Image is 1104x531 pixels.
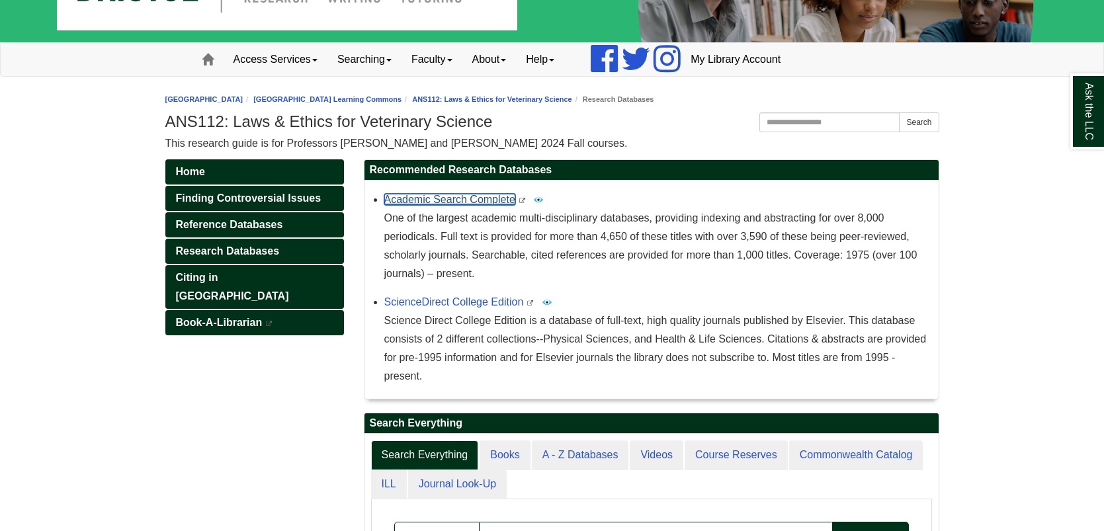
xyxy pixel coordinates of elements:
[364,160,939,181] h2: Recommended Research Databases
[165,186,344,211] a: Finding Controversial Issues
[480,440,530,470] a: Books
[462,43,517,76] a: About
[165,212,344,237] a: Reference Databases
[327,43,402,76] a: Searching
[165,265,344,309] a: Citing in [GEOGRAPHIC_DATA]
[176,166,205,177] span: Home
[364,413,939,434] h2: Search Everything
[408,470,507,499] a: Journal Look-Up
[176,192,321,204] span: Finding Controversial Issues
[412,95,572,103] a: ANS112: Laws & Ethics for Veterinary Science
[527,300,534,306] i: This link opens in a new window
[165,138,628,149] span: This research guide is for Professors [PERSON_NAME] and [PERSON_NAME] 2024 Fall courses.
[371,440,479,470] a: Search Everything
[384,311,932,386] div: Science Direct College Edition is a database of full-text, high quality journals published by Els...
[384,209,932,283] p: One of the largest academic multi-disciplinary databases, providing indexing and abstracting for ...
[165,93,939,106] nav: breadcrumb
[176,272,289,302] span: Citing in [GEOGRAPHIC_DATA]
[165,95,243,103] a: [GEOGRAPHIC_DATA]
[176,245,280,257] span: Research Databases
[685,440,788,470] a: Course Reserves
[533,194,544,205] img: Peer Reviewed
[402,43,462,76] a: Faculty
[384,194,515,205] a: Academic Search Complete
[572,93,654,106] li: Research Databases
[176,219,283,230] span: Reference Databases
[630,440,683,470] a: Videos
[165,159,344,184] a: Home
[542,297,552,307] img: Peer Reviewed
[224,43,327,76] a: Access Services
[384,296,524,307] a: ScienceDirect College Edition
[165,239,344,264] a: Research Databases
[518,198,526,204] i: This link opens in a new window
[176,317,263,328] span: Book-A-Librarian
[265,321,273,327] i: This link opens in a new window
[789,440,923,470] a: Commonwealth Catalog
[165,310,344,335] a: Book-A-Librarian
[165,159,344,335] div: Guide Pages
[516,43,564,76] a: Help
[532,440,629,470] a: A - Z Databases
[681,43,790,76] a: My Library Account
[253,95,402,103] a: [GEOGRAPHIC_DATA] Learning Commons
[899,112,939,132] button: Search
[371,470,407,499] a: ILL
[165,112,939,131] h1: ANS112: Laws & Ethics for Veterinary Science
